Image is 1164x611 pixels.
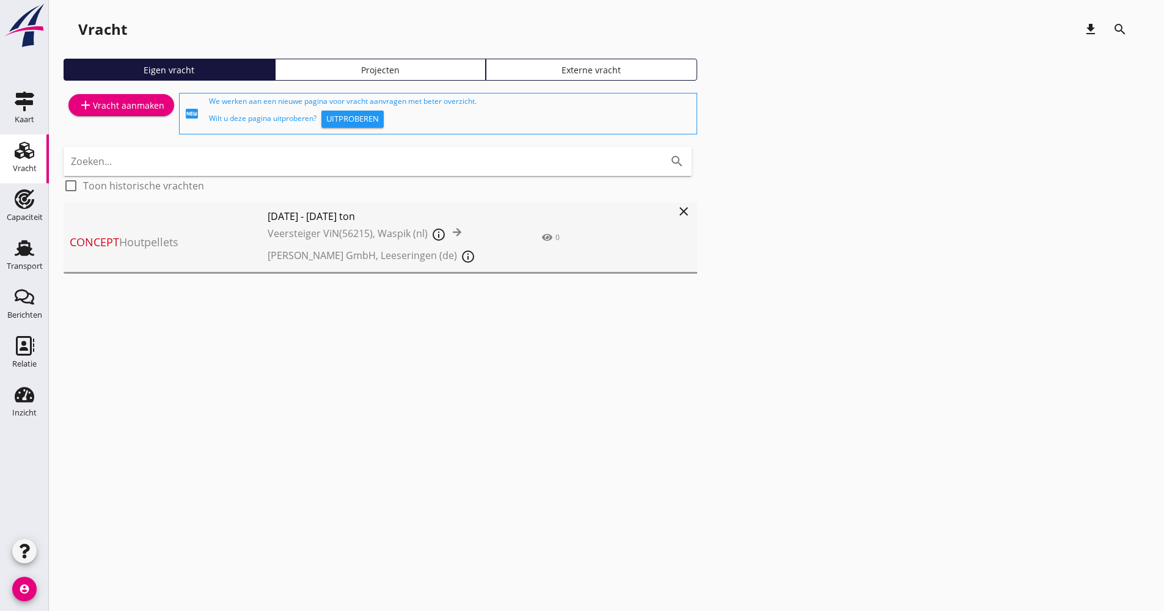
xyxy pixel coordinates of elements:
span: Houtpellets [70,234,268,251]
label: Toon historische vrachten [83,180,204,192]
span: Veersteiger ViN(56215), Waspik (nl) [268,227,428,240]
i: add [78,98,93,112]
img: logo-small.a267ee39.svg [2,3,46,48]
div: Vracht aanmaken [78,98,164,112]
div: Vracht [78,20,127,39]
div: Vracht [13,164,37,172]
div: Inzicht [12,409,37,417]
div: Uitproberen [326,113,379,125]
i: account_circle [12,577,37,601]
a: Eigen vracht [64,59,275,81]
i: info_outline [461,249,475,264]
span: [PERSON_NAME] GmbH, Leeseringen (de) [268,249,457,262]
a: Externe vracht [486,59,697,81]
i: download [1083,22,1098,37]
i: close [676,204,691,219]
i: info_outline [431,227,446,242]
div: Kaart [15,115,34,123]
div: Externe vracht [491,64,692,76]
span: [DATE] - [DATE] ton [268,209,515,224]
div: We werken aan een nieuwe pagina voor vracht aanvragen met beter overzicht. Wilt u deze pagina uit... [209,96,692,131]
div: Projecten [280,64,481,76]
a: Vracht aanmaken [68,94,174,116]
a: Projecten [275,59,486,81]
i: search [1113,22,1127,37]
button: Uitproberen [321,111,384,128]
a: ConceptHoutpellets[DATE] - [DATE] tonVeersteiger ViN(56215), Waspik (nl)[PERSON_NAME] GmbH, Leese... [64,203,697,274]
div: Capaciteit [7,213,43,221]
span: Concept [70,235,119,249]
div: Eigen vracht [69,64,269,76]
i: fiber_new [185,106,199,121]
input: Zoeken... [71,152,650,171]
i: search [670,154,684,169]
div: Relatie [12,360,37,368]
div: Berichten [7,311,42,319]
div: 0 [555,232,560,243]
div: Transport [7,262,43,270]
